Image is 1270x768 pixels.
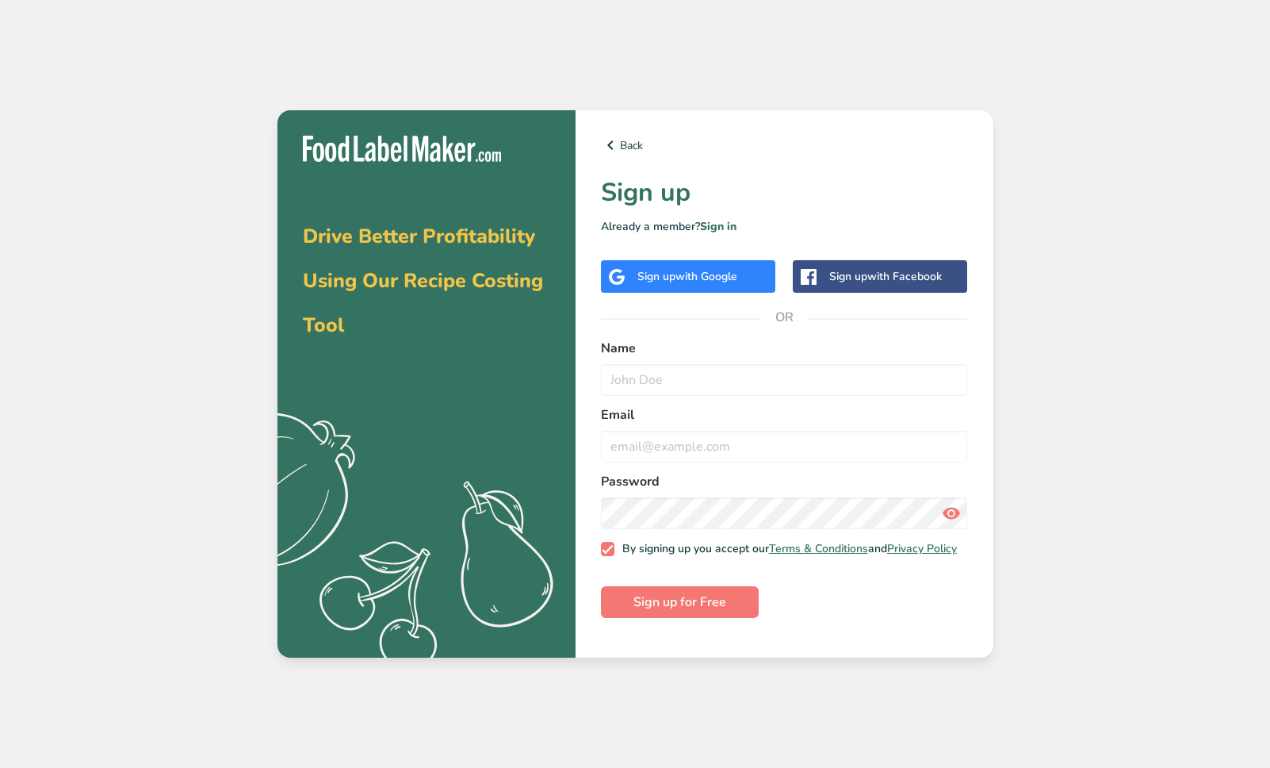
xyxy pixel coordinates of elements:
input: John Doe [601,364,968,396]
button: Sign up for Free [601,586,759,618]
span: Sign up for Free [633,593,726,612]
div: Sign up [829,268,942,285]
input: email@example.com [601,431,968,463]
label: Name [601,339,968,358]
span: OR [760,294,808,341]
span: with Google [675,269,737,284]
span: By signing up you accept our and [614,542,957,556]
img: Food Label Maker [303,136,501,162]
p: Already a member? [601,218,968,235]
a: Terms & Conditions [769,541,868,556]
a: Sign in [700,219,736,234]
label: Password [601,472,968,491]
a: Back [601,136,968,155]
h1: Sign up [601,174,968,212]
label: Email [601,405,968,424]
a: Privacy Policy [887,541,957,556]
div: Sign up [637,268,737,285]
span: Drive Better Profitability Using Our Recipe Costing Tool [303,223,543,339]
span: with Facebook [867,269,942,284]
